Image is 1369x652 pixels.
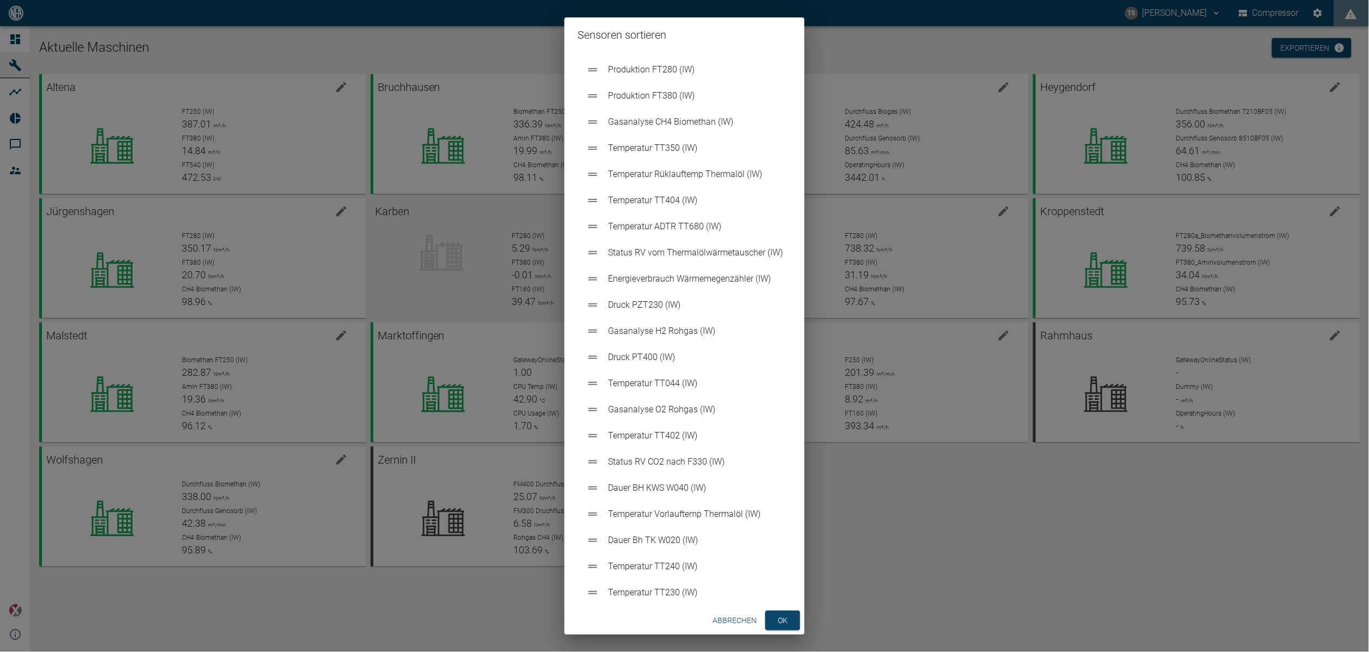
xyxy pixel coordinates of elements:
[608,508,783,521] span: Temperatur Vorlauftemp Thermalöl (IW)
[608,455,783,468] span: Status RV CO2 nach F330 (IW)
[608,298,783,312] span: Druck PZT230 (IW)
[578,187,791,214] div: Temperatur TT404 (IW)
[608,534,783,547] span: Dauer Bh TK W020 (IW)
[578,161,791,187] div: Temperatur Rüklauftemp Thermalöl (IW)
[578,318,791,344] div: Gasanalyse H2 Rohgas (IW)
[608,351,783,364] span: Druck PT400 (IW)
[608,429,783,442] span: Temperatur TT402 (IW)
[608,325,783,338] span: Gasanalyse H2 Rohgas (IW)
[578,580,791,606] div: Temperatur TT230 (IW)
[765,611,800,631] button: ok
[578,57,791,83] div: Produktion FT280 (IW)
[608,89,783,102] span: Produktion FT380 (IW)
[608,63,783,76] span: Produktion FT280 (IW)
[578,527,791,553] div: Dauer Bh TK W020 (IW)
[608,482,783,495] span: Dauer BH KWS W040 (IW)
[608,194,783,207] span: Temperatur TT404 (IW)
[708,611,761,631] button: Abbrechen
[578,553,791,580] div: Temperatur TT240 (IW)
[578,397,791,423] div: Gasanalyse O2 Rohgas (IW)
[578,135,791,161] div: Temperatur TT350 (IW)
[578,240,791,266] div: Status RV vom Thermalölwärmetauscher (IW)
[578,83,791,109] div: Produktion FT380 (IW)
[578,214,791,240] div: Temperatur ADTR TT680 (IW)
[578,449,791,475] div: Status RV CO2 nach F330 (IW)
[578,423,791,449] div: Temperatur TT402 (IW)
[578,344,791,370] div: Druck PT400 (IW)
[578,109,791,135] div: Gasanalyse CH4 Biomethan (IW)
[578,501,791,527] div: Temperatur Vorlauftemp Thermalöl (IW)
[578,266,791,292] div: Energieverbrauch Wärmemegenzähler (IW)
[608,168,783,181] span: Temperatur Rüklauftemp Thermalöl (IW)
[608,586,783,599] span: Temperatur TT230 (IW)
[608,115,783,129] span: Gasanalyse CH4 Biomethan (IW)
[608,220,783,233] span: Temperatur ADTR TT680 (IW)
[608,377,783,390] span: Temperatur TT044 (IW)
[608,560,783,573] span: Temperatur TT240 (IW)
[608,142,783,155] span: Temperatur TT350 (IW)
[564,17,805,52] h2: Sensoren sortieren
[608,246,783,259] span: Status RV vom Thermalölwärmetauscher (IW)
[578,606,791,632] div: Druck PT310 (IW)
[578,475,791,501] div: Dauer BH KWS W040 (IW)
[578,292,791,318] div: Druck PZT230 (IW)
[578,370,791,397] div: Temperatur TT044 (IW)
[608,272,783,285] span: Energieverbrauch Wärmemegenzähler (IW)
[608,403,783,416] span: Gasanalyse O2 Rohgas (IW)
